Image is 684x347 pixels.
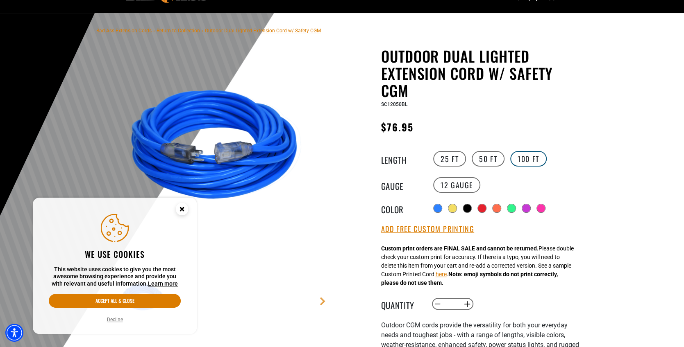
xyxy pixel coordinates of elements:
label: Quantity [381,299,422,309]
button: Close this option [167,198,197,223]
legend: Gauge [381,180,422,190]
label: 100 FT [510,151,547,167]
span: › [153,28,155,34]
a: Return to Collection [157,28,200,34]
button: here [436,270,447,279]
a: Next [318,297,327,305]
div: Please double check your custom print for accuracy. If there is a typo, you will need to delete t... [381,244,574,287]
button: Add Free Custom Printing [381,225,474,234]
button: Decline [105,315,125,324]
label: 12 Gauge [433,177,480,193]
strong: Note: emoji symbols do not print correctly, please do not use them. [381,271,558,286]
p: This website uses cookies to give you the most awesome browsing experience and provide you with r... [49,266,181,288]
span: SC12050BL [381,101,407,107]
button: Accept all & close [49,294,181,308]
div: Accessibility Menu [5,324,23,342]
h1: Outdoor Dual Lighted Extension Cord w/ Safety CGM [381,47,582,99]
legend: Length [381,153,422,164]
span: › [202,28,203,34]
strong: Custom print orders are FINAL SALE and cannot be returned. [381,245,539,252]
img: Blue [120,49,318,246]
label: 50 FT [472,151,504,167]
span: $76.95 [381,119,414,134]
nav: breadcrumbs [96,25,321,35]
label: 25 FT [433,151,466,167]
h2: We use cookies [49,249,181,259]
a: Bad Ass Extension Cords [96,28,152,34]
span: Outdoor Dual Lighted Extension Cord w/ Safety CGM [205,28,321,34]
a: This website uses cookies to give you the most awesome browsing experience and provide you with r... [148,280,178,287]
legend: Color [381,203,422,214]
aside: Cookie Consent [33,198,197,334]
